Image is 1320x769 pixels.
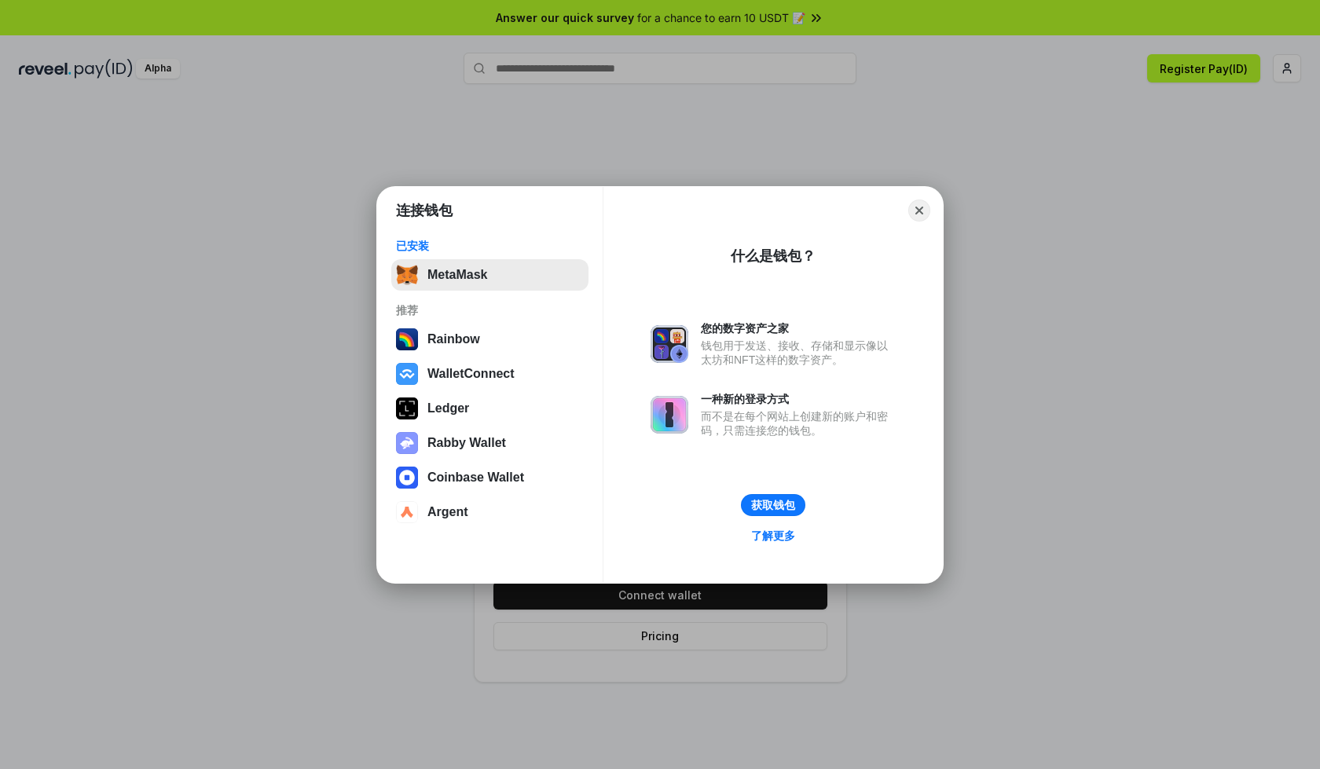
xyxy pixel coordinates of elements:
[391,462,588,493] button: Coinbase Wallet
[731,247,816,265] div: 什么是钱包？
[741,494,805,516] button: 获取钱包
[701,321,896,335] div: 您的数字资产之家
[396,397,418,419] img: svg+xml,%3Csvg%20xmlns%3D%22http%3A%2F%2Fwww.w3.org%2F2000%2Fsvg%22%20width%3D%2228%22%20height%3...
[427,332,480,346] div: Rainbow
[396,363,418,385] img: svg+xml,%3Csvg%20width%3D%2228%22%20height%3D%2228%22%20viewBox%3D%220%200%2028%2028%22%20fill%3D...
[751,498,795,512] div: 获取钱包
[427,436,506,450] div: Rabby Wallet
[751,529,795,543] div: 了解更多
[427,505,468,519] div: Argent
[427,471,524,485] div: Coinbase Wallet
[651,325,688,363] img: svg+xml,%3Csvg%20xmlns%3D%22http%3A%2F%2Fwww.w3.org%2F2000%2Fsvg%22%20fill%3D%22none%22%20viewBox...
[396,432,418,454] img: svg+xml,%3Csvg%20xmlns%3D%22http%3A%2F%2Fwww.w3.org%2F2000%2Fsvg%22%20fill%3D%22none%22%20viewBox...
[396,239,584,253] div: 已安装
[396,303,584,317] div: 推荐
[427,268,487,282] div: MetaMask
[701,409,896,438] div: 而不是在每个网站上创建新的账户和密码，只需连接您的钱包。
[391,358,588,390] button: WalletConnect
[391,427,588,459] button: Rabby Wallet
[391,259,588,291] button: MetaMask
[391,324,588,355] button: Rainbow
[396,201,453,220] h1: 连接钱包
[396,467,418,489] img: svg+xml,%3Csvg%20width%3D%2228%22%20height%3D%2228%22%20viewBox%3D%220%200%2028%2028%22%20fill%3D...
[701,392,896,406] div: 一种新的登录方式
[391,393,588,424] button: Ledger
[396,328,418,350] img: svg+xml,%3Csvg%20width%3D%22120%22%20height%3D%22120%22%20viewBox%3D%220%200%20120%20120%22%20fil...
[396,501,418,523] img: svg+xml,%3Csvg%20width%3D%2228%22%20height%3D%2228%22%20viewBox%3D%220%200%2028%2028%22%20fill%3D...
[396,264,418,286] img: svg+xml,%3Csvg%20fill%3D%22none%22%20height%3D%2233%22%20viewBox%3D%220%200%2035%2033%22%20width%...
[701,339,896,367] div: 钱包用于发送、接收、存储和显示像以太坊和NFT这样的数字资产。
[742,525,805,546] a: 了解更多
[651,396,688,434] img: svg+xml,%3Csvg%20xmlns%3D%22http%3A%2F%2Fwww.w3.org%2F2000%2Fsvg%22%20fill%3D%22none%22%20viewBox...
[908,200,930,222] button: Close
[391,496,588,528] button: Argent
[427,401,469,416] div: Ledger
[427,367,515,381] div: WalletConnect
